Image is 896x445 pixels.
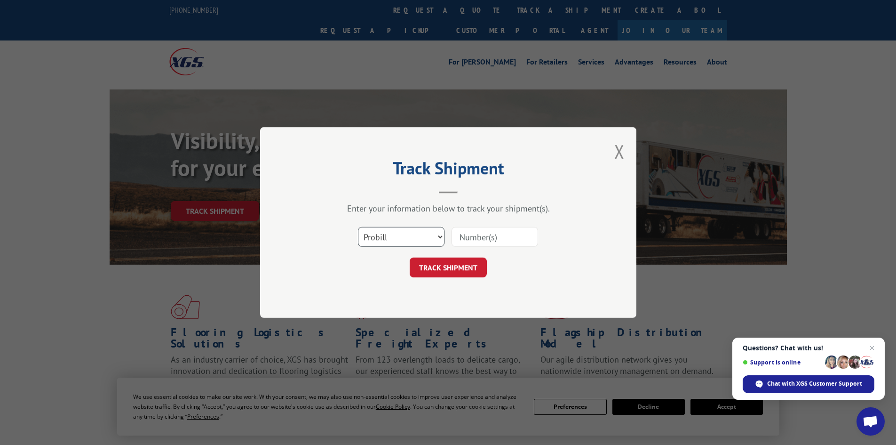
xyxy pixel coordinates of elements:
[866,342,878,354] span: Close chat
[767,380,862,388] span: Chat with XGS Customer Support
[614,139,625,164] button: Close modal
[743,359,822,366] span: Support is online
[307,162,589,179] h2: Track Shipment
[743,344,874,352] span: Questions? Chat with us!
[452,227,538,247] input: Number(s)
[307,203,589,214] div: Enter your information below to track your shipment(s).
[743,375,874,393] div: Chat with XGS Customer Support
[410,258,487,277] button: TRACK SHIPMENT
[856,407,885,436] div: Open chat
